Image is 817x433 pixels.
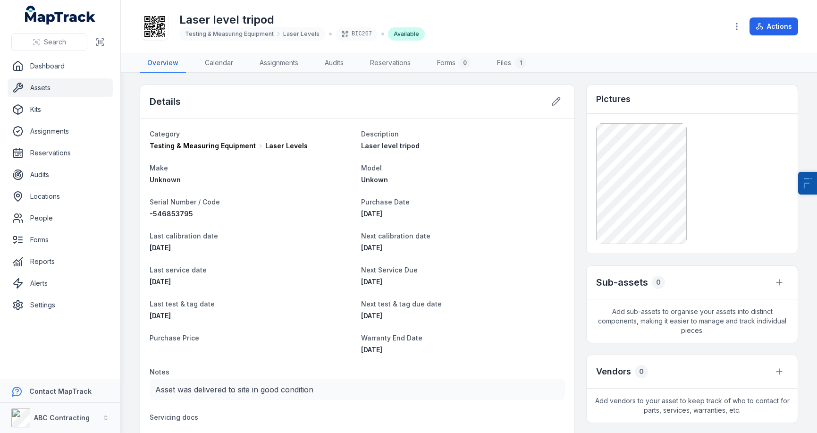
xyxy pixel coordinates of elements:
[635,365,648,378] div: 0
[361,346,382,354] time: 11/12/2027, 11:00:00 am
[587,299,798,343] span: Add sub-assets to organise your assets into distinct components, making it easier to manage and t...
[150,198,220,206] span: Serial Number / Code
[361,130,399,138] span: Description
[8,187,113,206] a: Locations
[361,244,382,252] time: 03/09/2025, 10:00:00 am
[150,130,180,138] span: Category
[361,210,382,218] time: 11/12/2024, 11:00:00 am
[8,57,113,76] a: Dashboard
[361,312,382,320] span: [DATE]
[361,210,382,218] span: [DATE]
[150,141,256,151] span: Testing & Measuring Equipment
[25,6,96,25] a: MapTrack
[150,266,207,274] span: Last service date
[150,176,181,184] span: Unknown
[150,312,171,320] time: 06/03/2025, 11:00:00 am
[587,389,798,423] span: Add vendors to your asset to keep track of who to contact for parts, services, warranties, etc.
[336,27,378,41] div: BIC267
[150,300,215,308] span: Last test & tag date
[8,78,113,97] a: Assets
[317,53,351,73] a: Audits
[361,346,382,354] span: [DATE]
[8,144,113,162] a: Reservations
[150,368,169,376] span: Notes
[361,278,382,286] span: [DATE]
[150,232,218,240] span: Last calibration date
[388,27,425,41] div: Available
[150,312,171,320] span: [DATE]
[150,278,171,286] span: [DATE]
[197,53,241,73] a: Calendar
[8,100,113,119] a: Kits
[150,278,171,286] time: 03/02/2025, 11:00:00 am
[140,53,186,73] a: Overview
[652,276,665,289] div: 0
[489,53,534,73] a: Files1
[596,93,631,106] h3: Pictures
[361,334,422,342] span: Warranty End Date
[361,176,388,184] span: Unkown
[361,142,420,150] span: Laser level tripod
[150,164,168,172] span: Make
[29,387,92,395] strong: Contact MapTrack
[596,276,648,289] h2: Sub-assets
[361,164,382,172] span: Model
[265,141,308,151] span: Laser Levels
[252,53,306,73] a: Assignments
[459,57,471,68] div: 0
[44,37,66,47] span: Search
[8,296,113,314] a: Settings
[750,17,798,35] button: Actions
[11,33,87,51] button: Search
[8,230,113,249] a: Forms
[179,12,425,27] h1: Laser level tripod
[150,244,171,252] time: 06/03/2025, 11:00:00 am
[430,53,478,73] a: Forms0
[150,413,198,421] span: Servicing docs
[361,266,418,274] span: Next Service Due
[185,30,274,38] span: Testing & Measuring Equipment
[150,244,171,252] span: [DATE]
[596,365,631,378] h3: Vendors
[362,53,418,73] a: Reservations
[8,252,113,271] a: Reports
[8,165,113,184] a: Audits
[150,210,193,218] span: -546853795
[361,300,442,308] span: Next test & tag due date
[361,198,410,206] span: Purchase Date
[283,30,320,38] span: Laser Levels
[150,334,199,342] span: Purchase Price
[34,414,90,422] strong: ABC Contracting
[515,57,526,68] div: 1
[361,244,382,252] span: [DATE]
[361,232,430,240] span: Next calibration date
[155,383,559,396] p: Asset was delivered to site in good condition
[8,274,113,293] a: Alerts
[8,122,113,141] a: Assignments
[8,209,113,228] a: People
[361,278,382,286] time: 03/02/2026, 11:00:00 am
[150,95,181,108] h2: Details
[361,312,382,320] time: 03/09/2025, 10:00:00 am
